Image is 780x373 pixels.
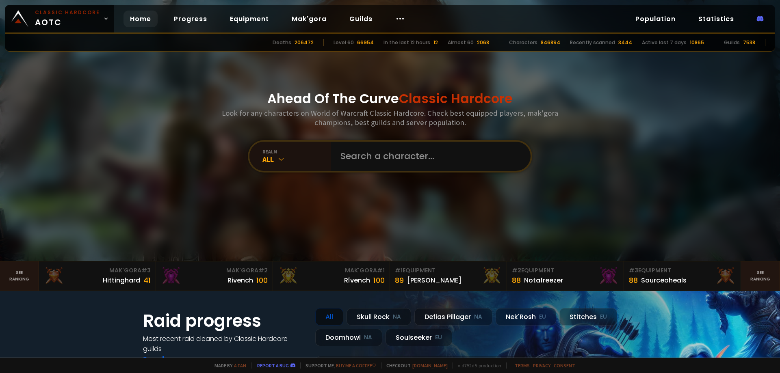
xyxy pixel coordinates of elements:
a: Home [123,11,158,27]
div: 3444 [618,39,632,46]
a: See all progress [143,354,196,364]
div: All [315,308,343,326]
span: # 3 [629,266,638,274]
a: a fan [234,362,246,369]
div: 89 [395,275,404,286]
span: Made by [210,362,246,369]
span: # 1 [377,266,385,274]
a: Report a bug [257,362,289,369]
a: Buy me a coffee [336,362,376,369]
div: 7538 [743,39,755,46]
small: EU [600,313,607,321]
span: v. d752d5 - production [453,362,501,369]
a: Classic HardcoreAOTC [5,5,114,32]
div: Recently scanned [570,39,615,46]
div: Sourceoheals [641,275,687,285]
div: 100 [373,275,385,286]
a: Consent [554,362,575,369]
span: # 2 [258,266,268,274]
div: Deaths [273,39,291,46]
a: #3Equipment88Sourceoheals [624,261,741,291]
div: 66954 [357,39,374,46]
small: NA [474,313,482,321]
a: Equipment [223,11,275,27]
a: Progress [167,11,214,27]
div: Equipment [512,266,619,275]
div: All [262,155,331,164]
small: Classic Hardcore [35,9,100,16]
h1: Ahead Of The Curve [267,89,513,108]
div: Mak'Gora [44,266,151,275]
div: Rîvench [344,275,370,285]
a: [DOMAIN_NAME] [412,362,448,369]
h4: Most recent raid cleaned by Classic Hardcore guilds [143,334,305,354]
div: 846894 [541,39,560,46]
div: 12 [433,39,438,46]
small: NA [364,334,372,342]
a: #2Equipment88Notafreezer [507,261,624,291]
small: EU [435,334,442,342]
div: 206472 [295,39,314,46]
h3: Look for any characters on World of Warcraft Classic Hardcore. Check best equipped players, mak'g... [219,108,561,127]
a: #1Equipment89[PERSON_NAME] [390,261,507,291]
div: [PERSON_NAME] [407,275,461,285]
a: Statistics [692,11,741,27]
div: Nek'Rosh [496,308,556,326]
small: NA [393,313,401,321]
div: Rivench [227,275,253,285]
span: # 2 [512,266,521,274]
div: Equipment [629,266,736,275]
div: 2068 [477,39,489,46]
div: Active last 7 days [642,39,687,46]
div: Notafreezer [524,275,563,285]
div: Almost 60 [448,39,474,46]
small: EU [539,313,546,321]
div: Soulseeker [386,329,452,346]
span: # 3 [141,266,151,274]
a: Guilds [343,11,379,27]
a: Mak'Gora#3Hittinghard41 [39,261,156,291]
a: Mak'gora [285,11,333,27]
div: Doomhowl [315,329,382,346]
div: 10865 [690,39,704,46]
div: Mak'Gora [278,266,385,275]
span: # 1 [395,266,403,274]
div: 88 [629,275,638,286]
span: Support me, [300,362,376,369]
div: Hittinghard [103,275,140,285]
div: realm [262,149,331,155]
span: AOTC [35,9,100,28]
h1: Raid progress [143,308,305,334]
a: Population [629,11,682,27]
div: Stitches [559,308,617,326]
div: In the last 12 hours [383,39,430,46]
div: 100 [256,275,268,286]
input: Search a character... [336,142,521,171]
span: Classic Hardcore [399,89,513,108]
a: Terms [515,362,530,369]
div: Characters [509,39,537,46]
a: Privacy [533,362,550,369]
div: 88 [512,275,521,286]
div: Mak'Gora [161,266,268,275]
a: Seeranking [741,261,780,291]
span: Checkout [381,362,448,369]
a: Mak'Gora#2Rivench100 [156,261,273,291]
div: Guilds [724,39,740,46]
div: Defias Pillager [414,308,492,326]
div: 41 [143,275,151,286]
div: Equipment [395,266,502,275]
div: Skull Rock [347,308,411,326]
a: Mak'Gora#1Rîvench100 [273,261,390,291]
div: Level 60 [334,39,354,46]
